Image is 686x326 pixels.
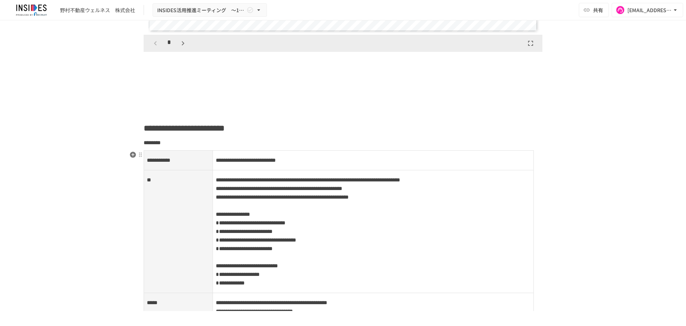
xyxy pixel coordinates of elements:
[612,3,683,17] button: [EMAIL_ADDRESS][DOMAIN_NAME]
[579,3,609,17] button: 共有
[60,6,135,14] div: 野村不動産ウェルネス 株式会社
[157,6,245,15] span: INSIDES活用推進ミーティング ～1回目～
[593,6,603,14] span: 共有
[9,4,54,16] img: JmGSPSkPjKwBq77AtHmwC7bJguQHJlCRQfAXtnx4WuV
[153,3,267,17] button: INSIDES活用推進ミーティング ～1回目～
[627,6,672,15] div: [EMAIL_ADDRESS][DOMAIN_NAME]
